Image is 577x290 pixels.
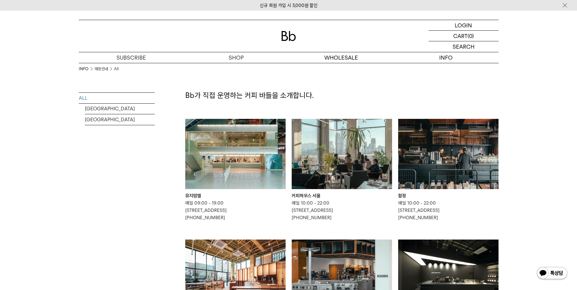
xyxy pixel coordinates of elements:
p: WHOLESALE [289,52,394,63]
a: 매장안내 [95,66,108,72]
a: 신규 회원 가입 시 3,000원 할인 [260,3,318,8]
p: SEARCH [453,41,474,52]
a: SUBSCRIBE [79,52,184,63]
div: 합정 [398,192,499,199]
p: 매일 10:00 - 22:00 [STREET_ADDRESS] [PHONE_NUMBER] [398,199,499,221]
p: Bb가 직접 운영하는 커피 바들을 소개합니다. [185,90,499,101]
p: 매일 09:00 - 19:00 [STREET_ADDRESS] [PHONE_NUMBER] [185,199,286,221]
a: All [114,66,119,72]
img: 커피하우스 서울 [292,119,392,189]
p: 매일 10:00 - 22:00 [STREET_ADDRESS] [PHONE_NUMBER] [292,199,392,221]
a: 뮤지엄엘 뮤지엄엘 매일 09:00 - 19:00[STREET_ADDRESS][PHONE_NUMBER] [185,119,286,221]
img: 카카오톡 채널 1:1 채팅 버튼 [536,266,568,281]
div: 커피하우스 서울 [292,192,392,199]
img: 합정 [398,119,499,189]
a: 커피하우스 서울 커피하우스 서울 매일 10:00 - 22:00[STREET_ADDRESS][PHONE_NUMBER] [292,119,392,221]
a: CART (0) [429,31,499,41]
li: INFO [79,66,95,72]
p: INFO [394,52,499,63]
a: SHOP [184,52,289,63]
img: 로고 [281,31,296,41]
img: 뮤지엄엘 [185,119,286,189]
div: 뮤지엄엘 [185,192,286,199]
p: CART [453,31,468,41]
p: LOGIN [455,20,472,30]
a: LOGIN [429,20,499,31]
p: (0) [468,31,474,41]
a: 합정 합정 매일 10:00 - 22:00[STREET_ADDRESS][PHONE_NUMBER] [398,119,499,221]
a: ALL [79,93,155,103]
a: [GEOGRAPHIC_DATA] [85,114,155,125]
a: [GEOGRAPHIC_DATA] [85,103,155,114]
